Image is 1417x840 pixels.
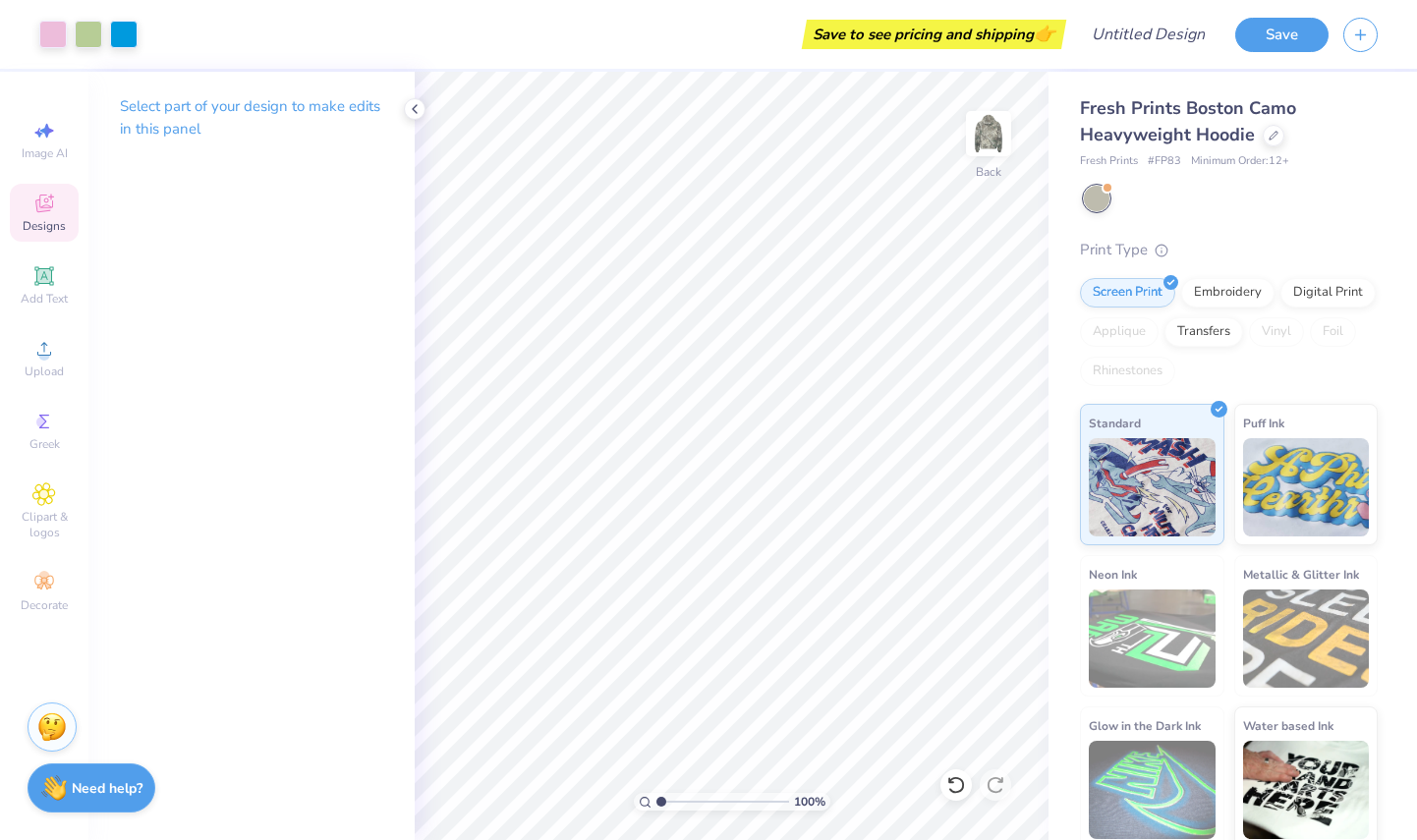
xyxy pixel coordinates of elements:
[1164,317,1243,347] div: Transfers
[1243,589,1370,688] img: Metallic & Glitter Ink
[1080,317,1159,347] div: Applique
[23,218,66,234] span: Designs
[1089,438,1216,536] img: Standard
[1280,278,1376,308] div: Digital Print
[72,779,142,798] strong: Need help?
[1076,15,1220,54] input: Untitled Design
[1034,22,1055,45] span: 👉
[1089,564,1137,585] span: Neon Ink
[1080,357,1175,386] div: Rhinestones
[1243,741,1370,839] img: Water based Ink
[794,793,825,811] span: 100 %
[1089,413,1141,433] span: Standard
[1235,18,1329,52] button: Save
[10,509,79,540] span: Clipart & logos
[21,291,68,307] span: Add Text
[1080,239,1378,261] div: Print Type
[1243,438,1370,536] img: Puff Ink
[1080,153,1138,170] span: Fresh Prints
[1089,741,1216,839] img: Glow in the Dark Ink
[21,597,68,613] span: Decorate
[969,114,1008,153] img: Back
[1249,317,1304,347] div: Vinyl
[120,95,383,140] p: Select part of your design to make edits in this panel
[1243,413,1284,433] span: Puff Ink
[1243,715,1333,736] span: Water based Ink
[22,145,68,161] span: Image AI
[1089,589,1216,688] img: Neon Ink
[976,163,1001,181] div: Back
[1243,564,1359,585] span: Metallic & Glitter Ink
[807,20,1061,49] div: Save to see pricing and shipping
[1080,278,1175,308] div: Screen Print
[1089,715,1201,736] span: Glow in the Dark Ink
[1148,153,1181,170] span: # FP83
[1080,96,1296,146] span: Fresh Prints Boston Camo Heavyweight Hoodie
[25,364,64,379] span: Upload
[1181,278,1275,308] div: Embroidery
[29,436,60,452] span: Greek
[1191,153,1289,170] span: Minimum Order: 12 +
[1310,317,1356,347] div: Foil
